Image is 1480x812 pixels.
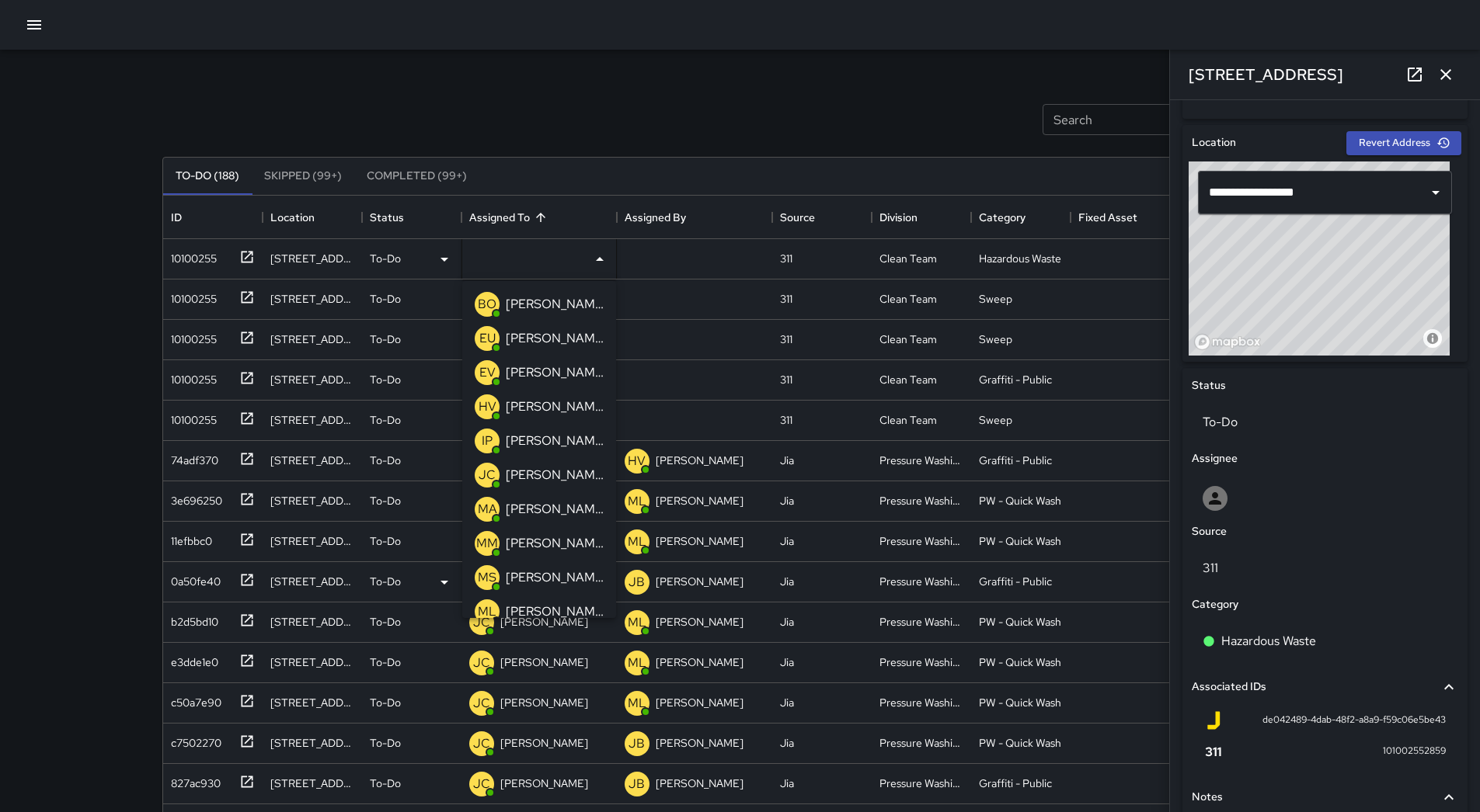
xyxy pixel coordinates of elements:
[500,695,588,710] p: [PERSON_NAME]
[165,366,217,387] div: 10100255
[780,493,794,508] div: Jia
[473,775,490,793] p: JC
[270,331,354,347] div: 755 Minna Street
[780,412,792,428] div: 311
[165,769,221,791] div: 827ac930
[479,329,496,348] p: EU
[165,487,222,508] div: 3e696250
[165,285,217,307] div: 10100255
[1071,196,1170,239] div: Fixed Asset
[656,533,743,549] p: [PERSON_NAME]
[165,689,221,710] div: c50a7e90
[370,196,404,239] div: Status
[270,412,354,428] div: 1231 Market Street
[354,158,479,195] button: Completed (99+)
[879,453,963,468] div: Pressure Washing
[370,574,401,589] p: To-Do
[473,734,490,753] p: JC
[780,654,794,670] div: Jia
[872,196,971,239] div: Division
[589,248,611,270] button: Close
[506,397,604,416] p: [PERSON_NAME]
[270,776,354,791] div: 1101 Market Street
[629,734,645,753] p: JB
[473,613,490,632] p: JC
[506,568,604,587] p: [PERSON_NAME]
[506,466,604,484] p: [PERSON_NAME]
[270,453,354,468] div: 102 6th Street
[370,776,401,791] p: To-Do
[270,735,354,751] div: 1073 Market Street
[270,251,354,266] div: 1115 Market Street
[656,735,743,751] p: [PERSON_NAME]
[625,196,686,239] div: Assigned By
[370,331,401,347] p: To-Do
[979,533,1061,549] div: PW - Quick Wash
[979,251,1061,266] div: Hazardous Waste
[971,196,1071,239] div: Category
[879,372,937,387] div: Clean Team
[163,158,252,195] button: To-Do (188)
[163,196,263,239] div: ID
[780,331,792,347] div: 311
[478,602,496,621] p: ML
[879,654,963,670] div: Pressure Washing
[979,196,1026,239] div: Category
[270,654,354,670] div: 934 Market Street
[506,295,604,314] p: [PERSON_NAME] Overall
[879,196,918,239] div: Division
[506,363,604,382] p: [PERSON_NAME]
[780,614,794,630] div: Jia
[500,654,588,670] p: [PERSON_NAME]
[500,776,588,791] p: [PERSON_NAME]
[165,325,217,347] div: 10100255
[772,196,872,239] div: Source
[879,493,963,508] div: Pressure Washing
[879,291,937,307] div: Clean Team
[879,533,963,549] div: Pressure Washing
[780,453,794,468] div: Jia
[979,453,1052,468] div: Graffiti - Public
[370,453,401,468] p: To-Do
[165,446,218,468] div: 74adf370
[628,694,646,713] p: ML
[628,613,646,632] p: ML
[780,251,792,266] div: 311
[370,654,401,670] p: To-Do
[979,412,1012,428] div: Sweep
[506,534,604,553] p: [PERSON_NAME]
[780,291,792,307] div: 311
[252,158,354,195] button: Skipped (99+)
[270,372,354,387] div: 1101 Market Street
[879,331,937,347] div: Clean Team
[979,574,1052,589] div: Graffiti - Public
[476,534,498,553] p: MM
[780,574,794,589] div: Jia
[165,406,217,428] div: 10100255
[370,291,401,307] p: To-Do
[479,363,496,382] p: EV
[370,614,401,630] p: To-Do
[628,533,646,551] p: ML
[482,432,493,450] p: IP
[656,614,743,630] p: [PERSON_NAME]
[506,602,604,621] p: [PERSON_NAME]
[780,372,792,387] div: 311
[506,500,604,519] p: [PERSON_NAME]
[879,695,963,710] div: Pressure Washing
[270,533,354,549] div: 79 9th Street
[263,196,362,239] div: Location
[979,372,1052,387] div: Graffiti - Public
[270,196,315,239] div: Location
[879,614,963,630] div: Pressure Washing
[656,453,743,468] p: [PERSON_NAME]
[171,196,182,239] div: ID
[1078,196,1137,239] div: Fixed Asset
[879,574,963,589] div: Pressure Washing
[500,735,588,751] p: [PERSON_NAME]
[780,695,794,710] div: Jia
[979,654,1061,670] div: PW - Quick Wash
[370,735,401,751] p: To-Do
[165,608,218,630] div: b2d5bd10
[879,776,963,791] div: Pressure Washing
